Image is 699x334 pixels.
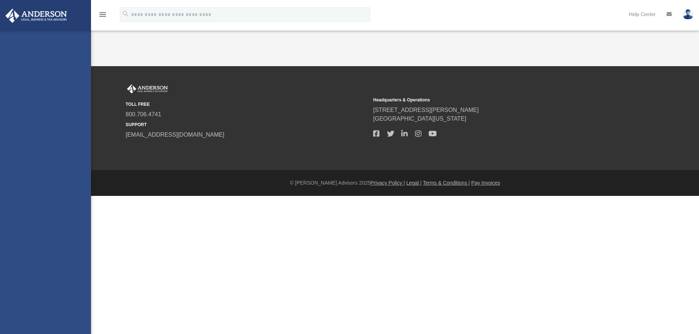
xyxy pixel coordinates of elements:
img: Anderson Advisors Platinum Portal [126,84,169,94]
a: menu [98,14,107,19]
a: [STREET_ADDRESS][PERSON_NAME] [373,107,479,113]
small: SUPPORT [126,121,368,128]
a: Legal | [406,180,422,186]
a: Terms & Conditions | [423,180,470,186]
i: search [122,10,130,18]
small: Headquarters & Operations [373,97,616,103]
a: [GEOGRAPHIC_DATA][US_STATE] [373,116,466,122]
a: Privacy Policy | [371,180,405,186]
a: 800.706.4741 [126,111,161,117]
img: User Pic [683,9,694,20]
i: menu [98,10,107,19]
div: © [PERSON_NAME] Advisors 2025 [91,179,699,187]
img: Anderson Advisors Platinum Portal [3,9,69,23]
small: TOLL FREE [126,101,368,108]
a: [EMAIL_ADDRESS][DOMAIN_NAME] [126,132,224,138]
a: Pay Invoices [471,180,500,186]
